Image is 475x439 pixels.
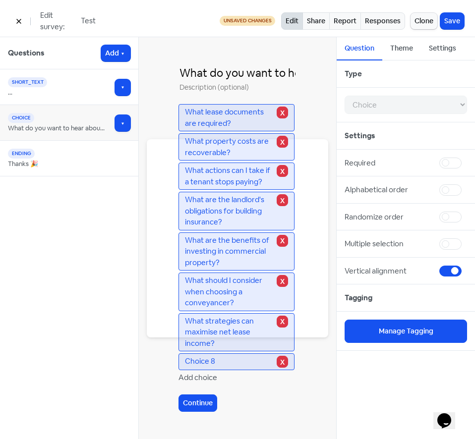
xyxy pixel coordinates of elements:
span: What actions can I take if a tenant stops paying? [185,165,275,187]
iframe: chat widget [433,399,465,429]
span: Edit survey: [40,10,77,32]
div: What do you want to hear about at our commercial Q&A Seminar? [8,123,122,133]
button: Save [440,13,464,29]
b: Type [345,69,362,78]
div: Theme [390,43,413,54]
span: choice [8,113,34,123]
a: Report [329,12,361,30]
button: X [277,136,288,148]
b: Tagging [345,293,372,302]
div: ... [8,88,122,98]
button: X [277,194,288,206]
div: Randomize order [345,212,439,223]
button: Continue [178,394,217,412]
span: What are the benefits of investing in commercial property? [185,235,275,269]
span: What property costs are recoverable? [185,136,275,158]
button: X [277,356,288,368]
a: Responses [360,12,405,30]
button: X [277,107,288,118]
b: Questions [8,48,44,57]
span: Ending [8,149,35,159]
div: Thanks 🎉 [8,159,122,169]
div: Multiple selection [345,238,439,250]
b: Settings [345,131,375,140]
div: Vertical alignment [345,266,439,277]
div: Alphabetical order [345,184,439,196]
div: Required [345,158,439,169]
div: Settings [429,43,456,54]
button: Manage Tagging [345,320,467,343]
div: Question [345,43,374,54]
span: What are the landlord's obligations for building insurance? [185,194,275,228]
span: What lease documents are required? [185,107,275,129]
button: Add [101,45,130,61]
span: Choice 8 [185,356,275,368]
a: Share [302,12,330,30]
button: X [277,235,288,247]
span: Unsaved changes [224,17,272,24]
span: What strategies can maximise net lease income? [185,316,275,349]
button: Clone [411,13,437,29]
button: Edit [281,12,303,30]
div: Add choice [178,372,297,384]
span: What should I consider when choosing a conveyancer? [185,275,275,309]
button: X [277,275,288,287]
button: X [277,316,288,328]
input: Description (optional) [178,82,297,93]
button: X [277,165,288,177]
input: Your question here [178,64,297,82]
span: short_text [8,77,47,87]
